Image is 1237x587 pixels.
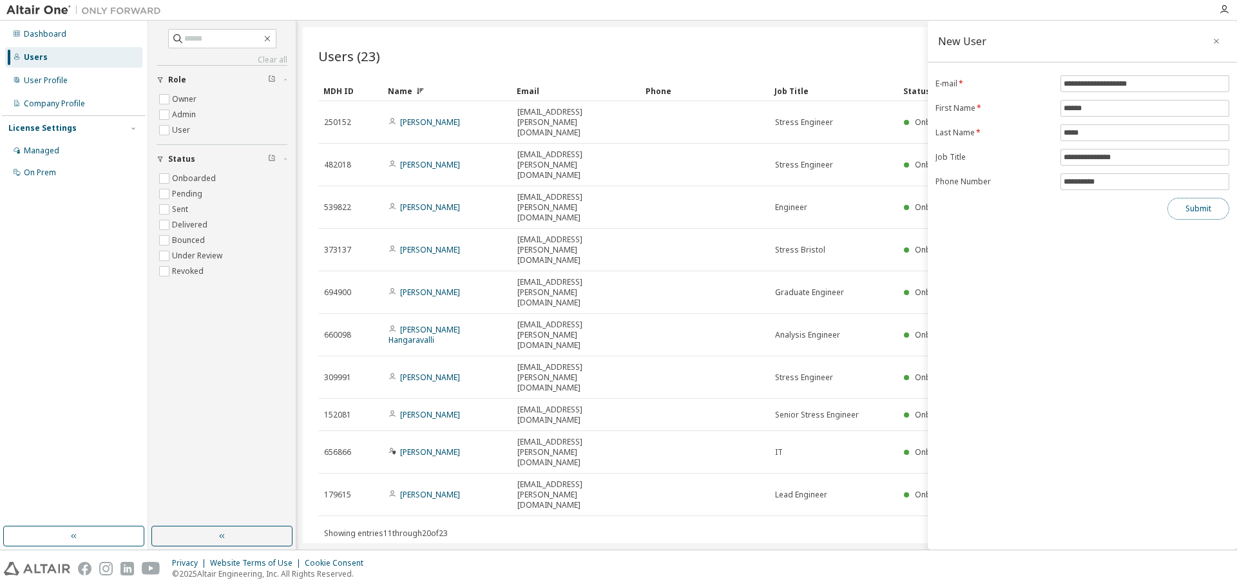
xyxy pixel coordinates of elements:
img: altair_logo.svg [4,562,70,575]
span: Clear filter [268,154,276,164]
label: Pending [172,186,205,202]
span: 660098 [324,330,351,340]
div: On Prem [24,168,56,178]
span: Clear filter [268,75,276,85]
span: 373137 [324,245,351,255]
span: 179615 [324,490,351,500]
span: Role [168,75,186,85]
span: Senior Stress Engineer [775,410,859,420]
label: User [172,122,193,138]
a: [PERSON_NAME] [400,117,460,128]
a: [PERSON_NAME] [400,409,460,420]
span: Status [168,154,195,164]
a: [PERSON_NAME] [400,287,460,298]
img: facebook.svg [78,562,91,575]
img: youtube.svg [142,562,160,575]
span: [EMAIL_ADDRESS][PERSON_NAME][DOMAIN_NAME] [517,479,635,510]
div: User Profile [24,75,68,86]
label: Sent [172,202,191,217]
div: Name [388,81,506,101]
span: 694900 [324,287,351,298]
span: Onboarded [915,372,959,383]
div: Email [517,81,635,101]
span: Stress Engineer [775,372,833,383]
span: [EMAIL_ADDRESS][PERSON_NAME][DOMAIN_NAME] [517,235,635,265]
button: Submit [1167,198,1229,220]
label: Job Title [935,152,1053,162]
div: Website Terms of Use [210,558,305,568]
span: 656866 [324,447,351,457]
div: Managed [24,146,59,156]
label: Phone Number [935,177,1053,187]
label: Admin [172,107,198,122]
a: [PERSON_NAME] [400,244,460,255]
div: MDH ID [323,81,378,101]
span: [EMAIL_ADDRESS][PERSON_NAME][DOMAIN_NAME] [517,107,635,138]
label: Delivered [172,217,210,233]
label: Bounced [172,233,207,248]
a: [PERSON_NAME] Hangaravalli [388,324,460,345]
label: Last Name [935,128,1053,138]
span: Onboarded [915,244,959,255]
span: [EMAIL_ADDRESS][PERSON_NAME][DOMAIN_NAME] [517,320,635,351]
div: Privacy [172,558,210,568]
span: Stress Engineer [775,117,833,128]
span: [EMAIL_ADDRESS][PERSON_NAME][DOMAIN_NAME] [517,277,635,308]
span: IT [775,447,783,457]
a: Clear all [157,55,287,65]
div: Company Profile [24,99,85,109]
span: 482018 [324,160,351,170]
span: Stress Engineer [775,160,833,170]
span: 539822 [324,202,351,213]
label: Revoked [172,264,206,279]
img: linkedin.svg [120,562,134,575]
span: [EMAIL_ADDRESS][DOMAIN_NAME] [517,405,635,425]
span: [EMAIL_ADDRESS][PERSON_NAME][DOMAIN_NAME] [517,362,635,393]
div: Phone [646,81,764,101]
label: Owner [172,91,199,107]
label: Under Review [172,248,225,264]
a: [PERSON_NAME] [400,489,460,500]
label: First Name [935,103,1053,113]
span: Analysis Engineer [775,330,840,340]
span: Graduate Engineer [775,287,844,298]
span: Engineer [775,202,807,213]
span: Users (23) [318,47,380,65]
img: Altair One [6,4,168,17]
button: Role [157,66,287,94]
span: Onboarded [915,117,959,128]
span: 250152 [324,117,351,128]
label: E-mail [935,79,1053,89]
span: [EMAIL_ADDRESS][PERSON_NAME][DOMAIN_NAME] [517,149,635,180]
span: Onboarded [915,159,959,170]
div: Cookie Consent [305,558,371,568]
a: [PERSON_NAME] [400,447,460,457]
a: [PERSON_NAME] [400,159,460,170]
p: © 2025 Altair Engineering, Inc. All Rights Reserved. [172,568,371,579]
div: Status [903,81,1148,101]
span: 152081 [324,410,351,420]
span: 309991 [324,372,351,383]
div: License Settings [8,123,77,133]
span: Onboarded [915,489,959,500]
span: Onboarded [915,329,959,340]
span: Onboarded [915,202,959,213]
img: instagram.svg [99,562,113,575]
span: Onboarded [915,287,959,298]
span: Showing entries 11 through 20 of 23 [324,528,448,539]
div: Job Title [774,81,893,101]
div: New User [938,36,986,46]
span: Lead Engineer [775,490,827,500]
a: [PERSON_NAME] [400,372,460,383]
label: Onboarded [172,171,218,186]
span: Onboarded [915,447,959,457]
span: Stress Bristol [775,245,825,255]
span: [EMAIL_ADDRESS][PERSON_NAME][DOMAIN_NAME] [517,437,635,468]
div: Users [24,52,48,63]
span: Onboarded [915,409,959,420]
button: Status [157,145,287,173]
div: Dashboard [24,29,66,39]
span: [EMAIL_ADDRESS][PERSON_NAME][DOMAIN_NAME] [517,192,635,223]
a: [PERSON_NAME] [400,202,460,213]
